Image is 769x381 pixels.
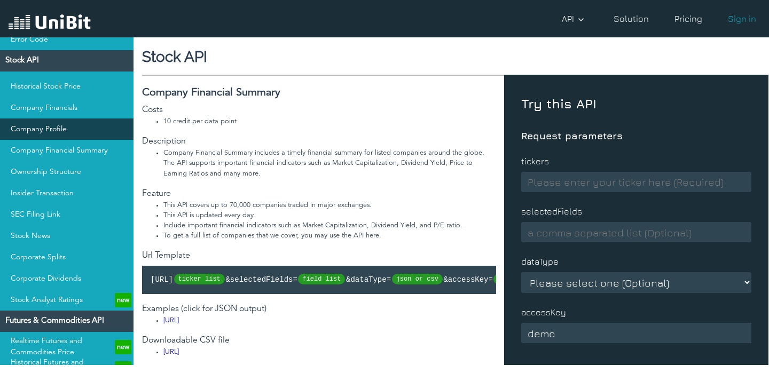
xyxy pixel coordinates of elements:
[151,267,534,292] code: [URL] &selectedFields= &dataType= &accessKey=
[142,249,496,262] p: Url Template
[163,317,179,324] a: [URL]
[163,231,496,241] li: To get a full list of companies that we cover, you may use the API here.
[521,247,751,268] p: dataType
[142,86,496,99] h3: Company Financial Summary
[298,274,345,284] span: field list
[142,187,496,200] p: Feature
[174,274,225,284] span: ticker list
[392,274,443,284] span: json or csv
[163,148,496,179] li: Company Financial Summary includes a timely financial summary for listed companies around the glo...
[142,334,496,347] p: Downloadable CSV file
[163,210,496,220] li: This API is updated every day.
[521,196,751,218] p: selectedFields
[142,135,496,148] p: Description
[558,8,592,29] a: API
[142,303,496,315] p: Examples (click for JSON output)
[163,220,496,231] li: Include important financial indicators such as Market Capitalization, Dividend Yield, and P/E ratio.
[521,146,751,168] p: tickers
[9,13,91,33] img: UniBit Logo
[609,8,653,29] a: Solution
[521,96,751,117] h2: Try this API
[163,200,496,210] li: This API covers up to 70,000 companies traded in major exchanges.
[724,8,760,29] a: Sign in
[521,297,751,319] p: accessKey
[115,293,131,308] span: new
[521,122,751,142] h4: Request parameters
[163,116,496,126] li: 10 credit per data point
[493,274,533,284] span: your key
[142,104,496,116] p: Costs
[115,340,131,355] span: new
[142,48,760,66] h6: Stock API
[115,361,131,376] span: new
[670,8,707,29] a: Pricing
[163,348,179,355] a: [URL]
